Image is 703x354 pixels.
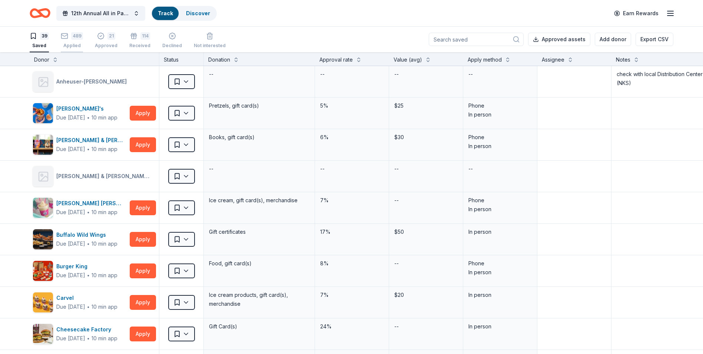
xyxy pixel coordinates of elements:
div: Assignee [542,55,564,64]
div: -- [468,164,474,174]
button: Approved assets [528,33,590,46]
div: [PERSON_NAME] & [PERSON_NAME] [56,136,127,145]
span: ∙ [87,209,90,215]
div: Apply method [468,55,502,64]
div: -- [468,69,474,79]
a: Track [158,10,173,16]
button: Not interested [194,29,226,52]
div: Approved [95,43,117,49]
img: Image for Buffalo Wild Wings [33,229,53,249]
button: Apply [130,106,156,121]
div: Applied [61,43,83,49]
div: -- [394,164,399,174]
div: Not interested [194,43,226,49]
div: -- [208,164,214,174]
span: ∙ [87,272,90,278]
div: -- [208,69,214,79]
div: Phone [468,133,532,142]
button: Apply [130,200,156,215]
img: Image for Barnes & Noble [33,135,53,155]
div: $50 [394,227,458,237]
div: Received [129,43,150,49]
div: In person [468,322,532,331]
button: Apply [130,137,156,152]
button: Image for Barnes & Noble[PERSON_NAME] & [PERSON_NAME]Due [DATE]∙10 min app [33,134,127,155]
div: 5% [319,101,384,111]
div: Due [DATE] [56,145,85,154]
div: Pretzels, gift card(s) [208,101,310,111]
div: Ice cream, gift card(s), merchandise [208,195,310,206]
button: Image for CarvelCarvelDue [DATE]∙10 min app [33,292,127,313]
button: 12th Annual All in Paddle Raffle [56,6,145,21]
div: Phone [468,101,532,110]
button: 39Saved [30,29,49,52]
span: ∙ [87,114,90,121]
div: Due [DATE] [56,208,85,217]
div: In person [468,227,532,236]
div: -- [394,258,399,269]
div: Status [159,52,204,66]
div: -- [394,321,399,332]
div: Saved [30,43,49,49]
div: Gift Card(s) [208,321,310,332]
button: Add donor [595,33,631,46]
div: 114 [140,32,150,40]
div: 10 min app [92,240,117,248]
div: 39 [40,32,49,40]
img: Image for Auntie Anne's [33,103,53,123]
div: Value (avg) [394,55,422,64]
button: Apply [130,327,156,341]
div: 7% [319,290,384,300]
div: 10 min app [92,209,117,216]
div: Due [DATE] [56,113,85,122]
div: Approval rate [319,55,353,64]
div: Burger King [56,262,117,271]
div: Due [DATE] [56,334,85,343]
a: Earn Rewards [610,7,663,20]
div: In person [468,291,532,299]
div: -- [319,69,325,79]
button: Apply [130,295,156,310]
div: 489 [71,32,83,40]
button: Image for Cheesecake FactoryCheesecake FactoryDue [DATE]∙10 min app [33,324,127,344]
div: [PERSON_NAME]'s [56,104,117,113]
img: Image for Cheesecake Factory [33,324,53,344]
button: Image for Baskin Robbins[PERSON_NAME] [PERSON_NAME]Due [DATE]∙10 min app [33,197,127,218]
span: ∙ [87,240,90,247]
div: In person [468,205,532,214]
div: Notes [616,55,630,64]
div: $20 [394,290,458,300]
div: 10 min app [92,114,117,121]
button: 21Approved [95,29,117,52]
button: Image for Burger KingBurger KingDue [DATE]∙10 min app [33,260,127,281]
div: 10 min app [92,303,117,311]
div: 24% [319,321,384,332]
div: Phone [468,196,532,205]
div: Declined [162,43,182,49]
div: 10 min app [92,272,117,279]
div: 21 [107,32,115,40]
div: $30 [394,132,458,142]
div: -- [394,69,399,79]
span: 12th Annual All in Paddle Raffle [71,9,130,18]
div: In person [468,142,532,151]
div: In person [468,268,532,277]
div: Due [DATE] [56,302,85,311]
div: [PERSON_NAME] [PERSON_NAME] [56,199,127,208]
button: Export CSV [636,33,673,46]
div: Phone [468,259,532,268]
div: In person [468,110,532,119]
span: ∙ [87,335,90,341]
div: [PERSON_NAME] & [PERSON_NAME] ([GEOGRAPHIC_DATA]) [56,172,153,181]
button: Apply [130,232,156,247]
button: TrackDiscover [151,6,217,21]
div: Ice cream products, gift card(s), merchandise [208,290,310,309]
div: Anheuser-[PERSON_NAME] [56,77,130,86]
div: -- [319,164,325,174]
div: 10 min app [92,145,117,153]
button: Image for Buffalo Wild WingsBuffalo Wild WingsDue [DATE]∙10 min app [33,229,127,250]
div: 17% [319,227,384,237]
div: 8% [319,258,384,269]
div: Books, gift card(s) [208,132,310,142]
div: 7% [319,195,384,206]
